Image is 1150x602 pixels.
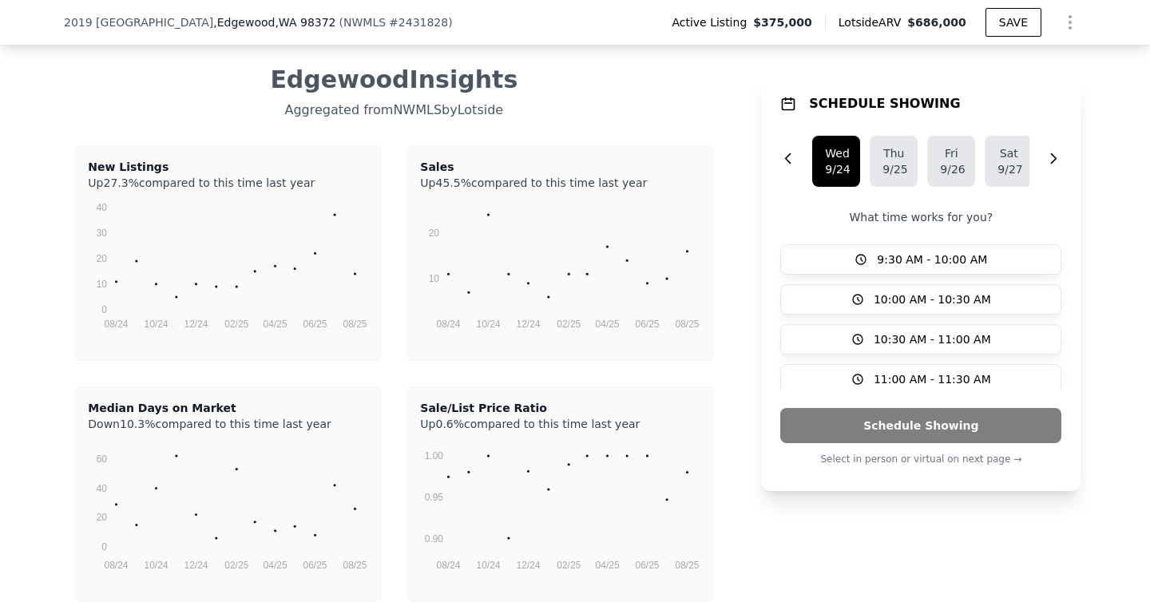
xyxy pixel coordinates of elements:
div: Up compared to this time last year [88,175,367,184]
div: 9/27 [997,161,1020,177]
p: What time works for you? [780,209,1061,225]
span: 27.3% [103,176,138,189]
text: 0.90 [425,533,444,545]
text: 20 [97,253,108,264]
button: 10:30 AM - 11:00 AM [780,324,1061,354]
div: Aggregated from NWMLS by Lotside [77,94,712,120]
div: Sale/List Price Ratio [420,400,700,416]
div: Down compared to this time last year [88,416,367,426]
text: 12/24 [517,560,541,571]
button: Fri9/26 [927,136,975,187]
span: Active Listing [672,14,753,30]
text: 08/24 [437,319,461,330]
text: 06/25 [303,560,327,571]
svg: A chart. [420,435,700,595]
text: 04/25 [264,319,287,330]
div: New Listings [88,159,367,175]
text: 08/25 [343,560,367,571]
div: ( ) [339,14,453,30]
button: SAVE [985,8,1041,37]
text: 60 [97,453,108,465]
span: $686,000 [907,16,966,29]
text: 08/24 [105,319,129,330]
text: 06/25 [303,319,327,330]
text: 10 [97,279,108,290]
div: Sat [997,145,1020,161]
text: 12/24 [184,560,208,571]
button: 11:00 AM - 11:30 AM [780,364,1061,394]
span: $375,000 [753,14,812,30]
text: 04/25 [596,319,620,330]
div: 9/24 [825,161,847,177]
div: Fri [940,145,962,161]
div: Sales [420,159,700,175]
text: 02/25 [225,560,249,571]
div: Wed [825,145,847,161]
div: Median Days on Market [88,400,367,416]
h1: SCHEDULE SHOWING [809,94,960,113]
svg: A chart. [88,435,367,595]
span: 9:30 AM - 10:00 AM [877,251,987,267]
text: 02/25 [225,319,249,330]
text: 20 [429,228,440,239]
span: , Edgewood [213,14,335,30]
button: Schedule Showing [780,408,1061,443]
span: Lotside ARV [839,14,907,30]
button: Thu9/25 [870,136,918,187]
button: Show Options [1054,6,1086,38]
text: 10/24 [145,560,169,571]
div: 9/26 [940,161,962,177]
text: 10/24 [477,319,501,330]
text: 0 [102,541,108,552]
text: 0 [102,304,108,315]
span: 2019 [GEOGRAPHIC_DATA] [64,14,213,30]
text: 08/24 [105,560,129,571]
text: 02/25 [557,319,581,330]
span: 10.3% [120,418,155,430]
text: 08/25 [676,319,700,330]
text: 06/25 [636,560,660,571]
div: Up compared to this time last year [420,175,700,184]
text: 08/24 [437,560,461,571]
button: 9:30 AM - 10:00 AM [780,244,1061,275]
span: 11:00 AM - 11:30 AM [874,371,991,387]
div: Up compared to this time last year [420,416,700,426]
text: 10 [429,273,440,284]
text: 30 [97,228,108,239]
text: 40 [97,202,108,213]
text: 40 [97,483,108,494]
text: 02/25 [557,560,581,571]
text: 10/24 [477,560,501,571]
div: Thu [882,145,905,161]
svg: A chart. [88,194,367,354]
span: , WA 98372 [275,16,335,29]
text: 0.95 [425,492,444,503]
text: 12/24 [517,319,541,330]
text: 12/24 [184,319,208,330]
text: 04/25 [596,560,620,571]
span: 45.5% [435,176,470,189]
span: # 2431828 [389,16,448,29]
button: 10:00 AM - 10:30 AM [780,284,1061,315]
span: 10:00 AM - 10:30 AM [874,291,991,307]
text: 08/25 [676,560,700,571]
button: Sat9/27 [985,136,1033,187]
text: 04/25 [264,560,287,571]
text: 20 [97,512,108,523]
div: Edgewood Insights [77,65,712,94]
button: Wed9/24 [812,136,860,187]
div: 9/25 [882,161,905,177]
span: NWMLS [343,16,386,29]
text: 1.00 [425,450,444,461]
span: 0.6% [435,418,464,430]
text: 06/25 [636,319,660,330]
svg: A chart. [420,194,700,354]
span: 10:30 AM - 11:00 AM [874,331,991,347]
p: Select in person or virtual on next page → [780,450,1061,469]
text: 08/25 [343,319,367,330]
text: 10/24 [145,319,169,330]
